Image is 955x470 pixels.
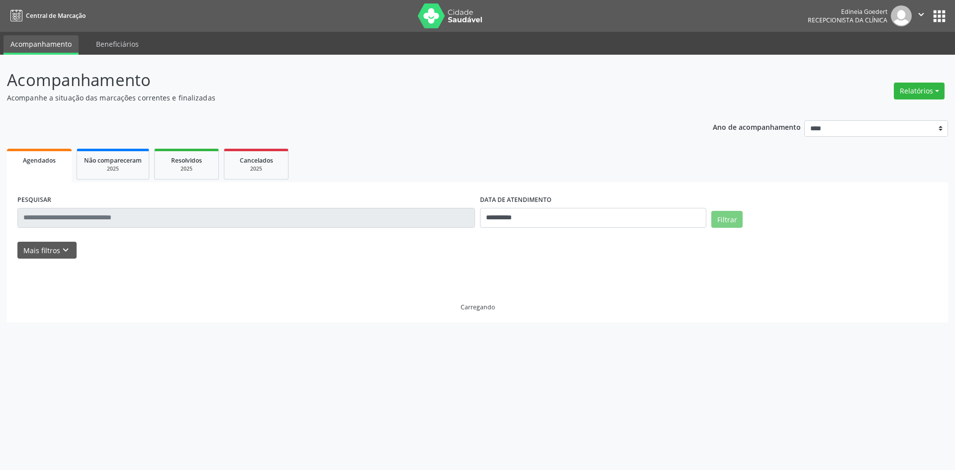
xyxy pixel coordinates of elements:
div: Edineia Goedert [808,7,887,16]
button:  [912,5,931,26]
span: Não compareceram [84,156,142,165]
button: apps [931,7,948,25]
a: Central de Marcação [7,7,86,24]
label: PESQUISAR [17,192,51,208]
span: Cancelados [240,156,273,165]
a: Acompanhamento [3,35,79,55]
a: Beneficiários [89,35,146,53]
p: Ano de acompanhamento [713,120,801,133]
i: keyboard_arrow_down [60,245,71,256]
button: Mais filtroskeyboard_arrow_down [17,242,77,259]
span: Central de Marcação [26,11,86,20]
div: 2025 [162,165,211,173]
span: Agendados [23,156,56,165]
div: Carregando [461,303,495,311]
img: img [891,5,912,26]
button: Relatórios [894,83,945,99]
p: Acompanhe a situação das marcações correntes e finalizadas [7,93,666,103]
i:  [916,9,927,20]
span: Recepcionista da clínica [808,16,887,24]
p: Acompanhamento [7,68,666,93]
div: 2025 [231,165,281,173]
label: DATA DE ATENDIMENTO [480,192,552,208]
button: Filtrar [711,211,743,228]
div: 2025 [84,165,142,173]
span: Resolvidos [171,156,202,165]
